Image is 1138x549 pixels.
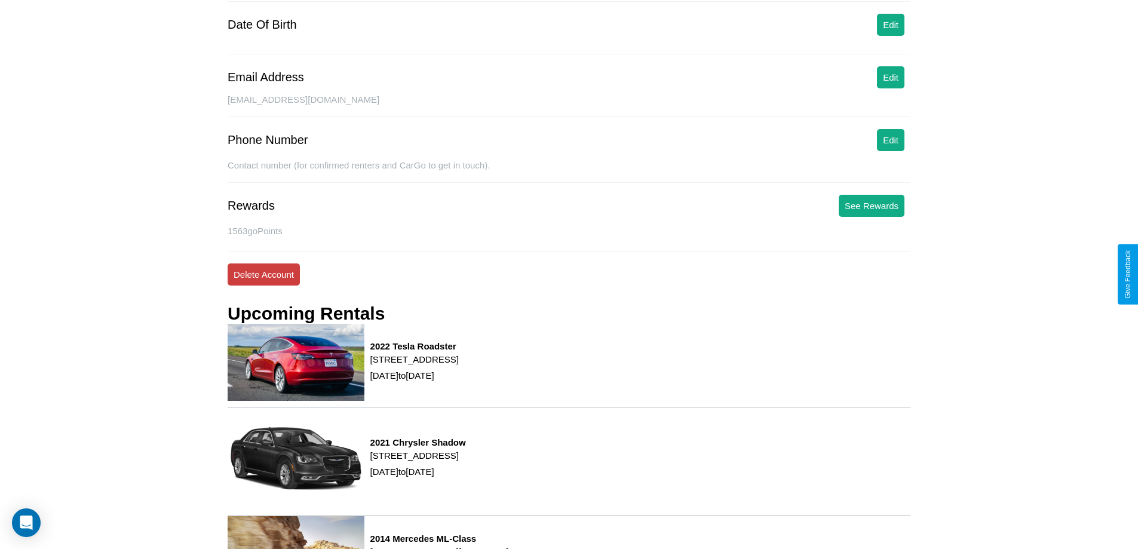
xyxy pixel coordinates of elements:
p: [DATE] to [DATE] [370,367,459,384]
img: rental [228,324,364,401]
h3: Upcoming Rentals [228,303,385,324]
div: Give Feedback [1124,250,1132,299]
button: Edit [877,129,904,151]
div: [EMAIL_ADDRESS][DOMAIN_NAME] [228,94,910,117]
p: [STREET_ADDRESS] [370,351,459,367]
div: Rewards [228,199,275,213]
button: See Rewards [839,195,904,217]
h3: 2021 Chrysler Shadow [370,437,466,447]
p: 1563 goPoints [228,223,910,239]
button: Edit [877,14,904,36]
div: Contact number (for confirmed renters and CarGo to get in touch). [228,160,910,183]
h3: 2014 Mercedes ML-Class [370,533,509,544]
div: Phone Number [228,133,308,147]
button: Delete Account [228,263,300,286]
p: [DATE] to [DATE] [370,464,466,480]
div: Open Intercom Messenger [12,508,41,537]
div: Date Of Birth [228,18,297,32]
p: [STREET_ADDRESS] [370,447,466,464]
h3: 2022 Tesla Roadster [370,341,459,351]
button: Edit [877,66,904,88]
div: Email Address [228,70,304,84]
img: rental [228,407,364,510]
